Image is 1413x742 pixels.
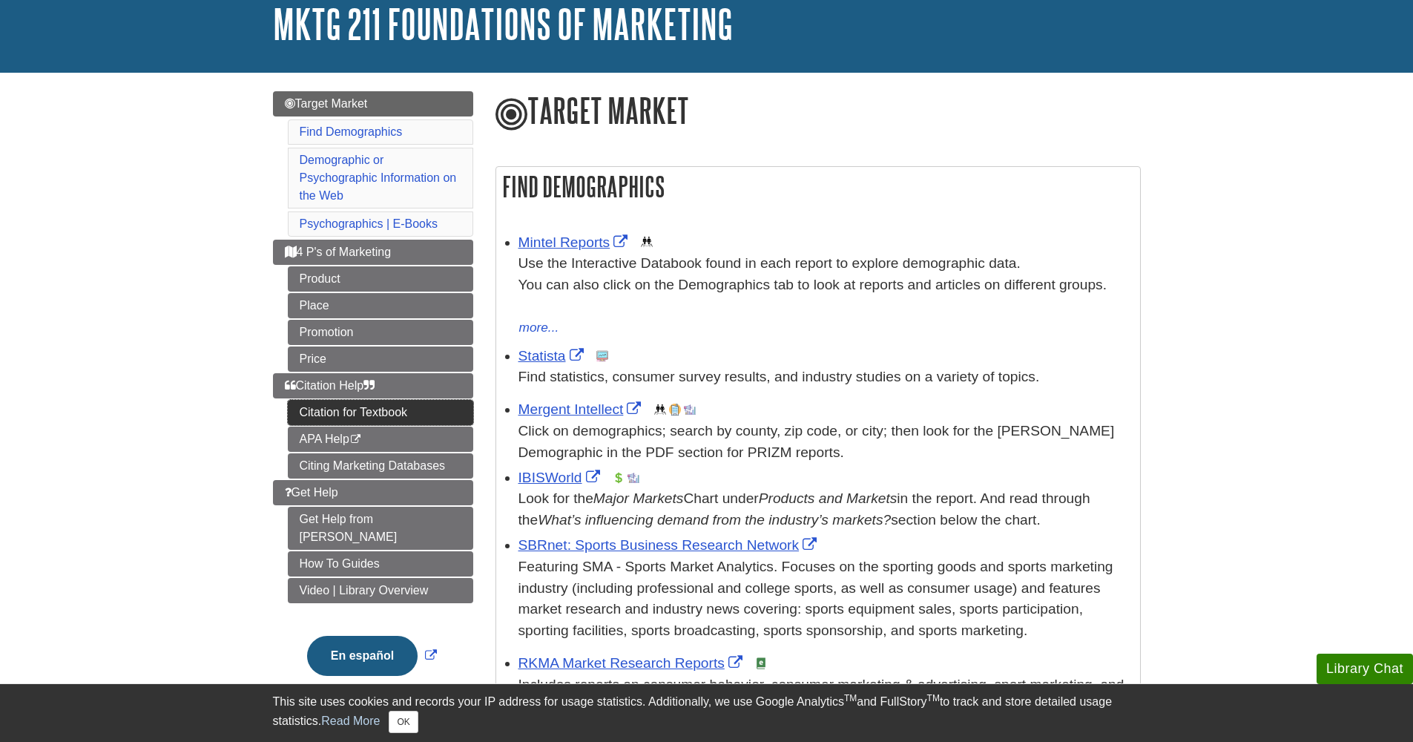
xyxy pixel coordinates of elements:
span: Target Market [285,97,368,110]
img: Industry Report [684,404,696,416]
i: Products and Markets [759,490,897,506]
a: Link opens in new window [518,401,645,417]
div: Look for the Chart under in the report. And read through the section below the chart. [518,488,1133,531]
a: Video | Library Overview [288,578,473,603]
h1: Target Market [495,91,1141,133]
a: Get Help [273,480,473,505]
sup: TM [844,693,857,703]
a: Citation for Textbook [288,400,473,425]
a: Product [288,266,473,292]
i: Major Markets [593,490,684,506]
button: more... [518,318,560,338]
a: Read More [321,715,380,727]
a: Demographic or Psychographic Information on the Web [300,154,457,202]
div: This site uses cookies and records your IP address for usage statistics. Additionally, we use Goo... [273,693,1141,733]
span: 4 P's of Marketing [285,246,392,258]
a: How To Guides [288,551,473,577]
div: Use the Interactive Databook found in each report to explore demographic data. You can also click... [518,253,1133,317]
sup: TM [927,693,940,703]
i: What’s influencing demand from the industry’s markets? [538,512,891,528]
img: Demographics [641,236,653,248]
a: Get Help from [PERSON_NAME] [288,507,473,550]
a: Link opens in new window [518,348,587,364]
span: Get Help [285,486,338,499]
a: Citing Marketing Databases [288,453,473,479]
a: Psychographics | E-Books [300,217,438,230]
img: Industry Report [628,472,639,484]
p: Featuring SMA - Sports Market Analytics. Focuses on the sporting goods and sports marketing indus... [518,556,1133,642]
img: Statistics [596,350,608,362]
button: Library Chat [1317,654,1413,684]
i: This link opens in a new window [349,435,362,444]
a: Link opens in new window [518,234,632,250]
a: Link opens in new window [303,649,441,662]
p: Find statistics, consumer survey results, and industry studies on a variety of topics. [518,367,1133,388]
a: Link opens in new window [518,470,604,485]
div: Includes reports on consumer behavior, consumer marketing & advertising, sport marketing, and more. [518,674,1133,718]
a: APA Help [288,427,473,452]
img: Financial Report [613,472,625,484]
a: Place [288,293,473,318]
a: Link opens in new window [518,655,746,671]
a: Find Demographics [300,125,403,138]
span: Citation Help [285,379,375,392]
img: Company Information [669,404,681,416]
a: MKTG 211 Foundations of Marketing [273,1,733,47]
a: 4 P's of Marketing [273,240,473,265]
img: e-Book [755,657,767,669]
a: Price [288,347,473,372]
button: Close [389,711,418,733]
div: Guide Page Menu [273,91,473,701]
img: Demographics [654,404,666,416]
a: Target Market [273,91,473,116]
a: Link opens in new window [518,537,821,553]
a: Citation Help [273,373,473,398]
div: Click on demographics; search by county, zip code, or city; then look for the [PERSON_NAME] Demog... [518,421,1133,464]
h2: Find Demographics [496,167,1140,206]
a: Promotion [288,320,473,345]
button: En español [307,636,418,676]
